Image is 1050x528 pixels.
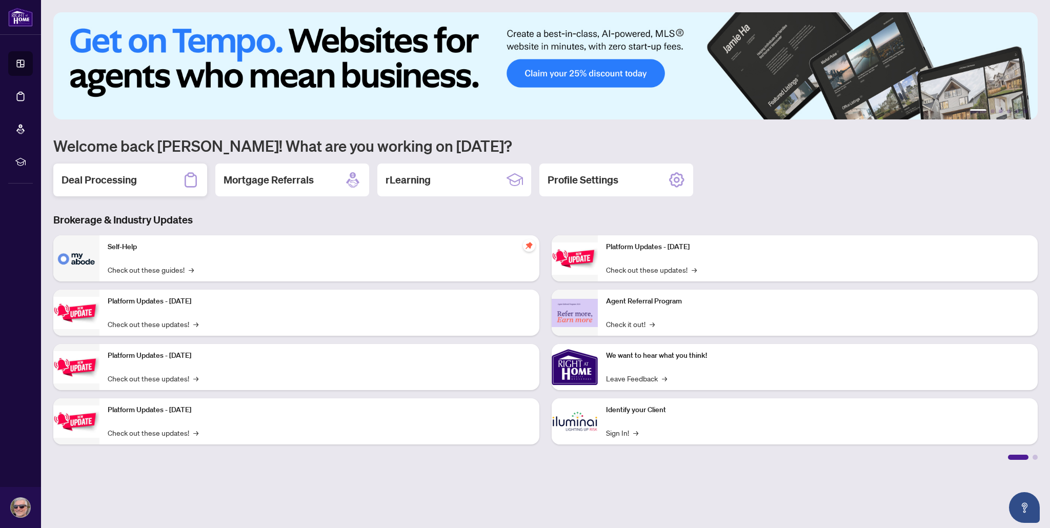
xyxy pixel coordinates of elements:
span: → [650,318,655,330]
a: Sign In!→ [606,427,638,438]
img: Platform Updates - September 16, 2025 [53,297,99,329]
img: We want to hear what you think! [552,344,598,390]
span: → [692,264,697,275]
a: Check out these updates!→ [108,427,198,438]
p: We want to hear what you think! [606,350,1029,361]
a: Check out these updates!→ [108,318,198,330]
img: Slide 0 [53,12,1038,119]
a: Check out these updates!→ [606,264,697,275]
button: 5 [1015,109,1019,113]
span: → [193,373,198,384]
p: Self-Help [108,241,531,253]
p: Platform Updates - [DATE] [108,404,531,416]
p: Agent Referral Program [606,296,1029,307]
h2: Deal Processing [62,173,137,187]
img: logo [8,8,33,27]
img: Platform Updates - June 23, 2025 [552,242,598,275]
img: Profile Icon [11,498,30,517]
h2: Profile Settings [548,173,618,187]
a: Check it out!→ [606,318,655,330]
span: → [189,264,194,275]
span: → [193,318,198,330]
a: Check out these guides!→ [108,264,194,275]
span: pushpin [523,239,535,252]
span: → [633,427,638,438]
img: Self-Help [53,235,99,281]
a: Check out these updates!→ [108,373,198,384]
button: Open asap [1009,492,1040,523]
button: 6 [1023,109,1027,113]
p: Platform Updates - [DATE] [606,241,1029,253]
span: → [193,427,198,438]
h3: Brokerage & Industry Updates [53,213,1038,227]
img: Platform Updates - July 21, 2025 [53,351,99,383]
a: Leave Feedback→ [606,373,667,384]
img: Identify your Client [552,398,598,444]
p: Identify your Client [606,404,1029,416]
h2: Mortgage Referrals [224,173,314,187]
span: → [662,373,667,384]
img: Platform Updates - July 8, 2025 [53,405,99,438]
img: Agent Referral Program [552,299,598,327]
p: Platform Updates - [DATE] [108,350,531,361]
h2: rLearning [386,173,431,187]
button: 2 [991,109,995,113]
button: 1 [970,109,986,113]
button: 3 [999,109,1003,113]
button: 4 [1007,109,1011,113]
p: Platform Updates - [DATE] [108,296,531,307]
h1: Welcome back [PERSON_NAME]! What are you working on [DATE]? [53,136,1038,155]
